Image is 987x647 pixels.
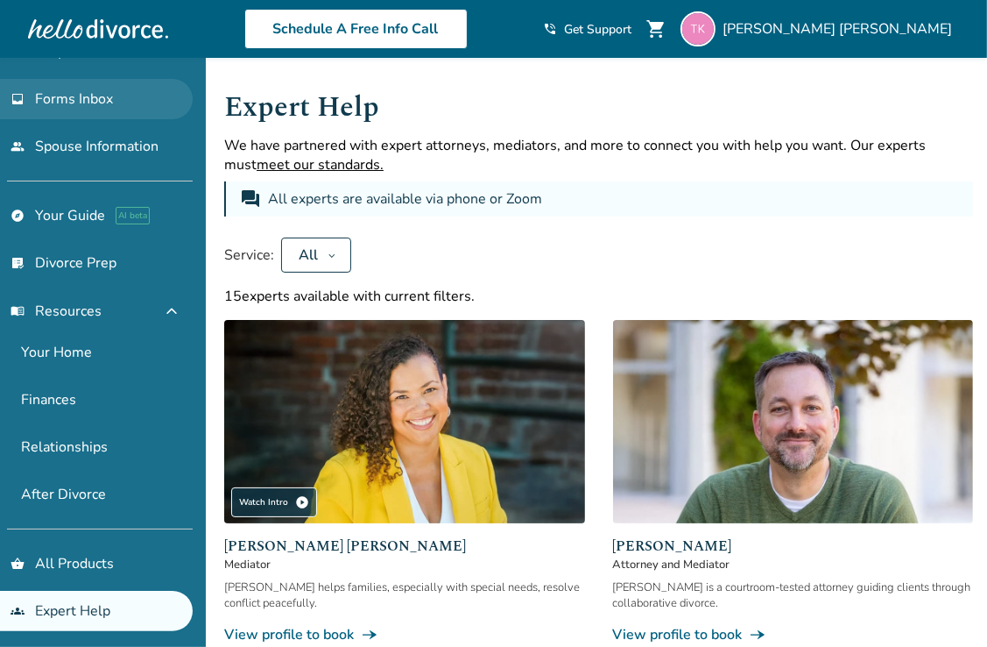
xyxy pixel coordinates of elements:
[224,245,274,265] span: Service:
[281,238,351,273] button: All
[224,86,973,129] h1: Expert Help
[11,557,25,571] span: shopping_basket
[224,579,585,611] div: [PERSON_NAME] helps families, especially with special needs, resolve conflict peacefully.
[680,11,716,46] img: tammielkelley@gmail.com
[224,557,585,572] span: Mediator
[224,625,585,644] a: View profile to bookline_end_arrow_notch
[613,625,974,644] a: View profile to bookline_end_arrow_notch
[613,536,974,557] span: [PERSON_NAME]
[295,495,309,509] span: play_circle
[224,136,973,174] p: We have partnered with expert attorneys, mediators, and more to connect you with help you want. O...
[11,304,25,318] span: menu_book
[11,209,25,223] span: explore
[543,21,631,38] a: phone_in_talkGet Support
[244,9,468,49] a: Schedule A Free Info Call
[613,320,974,523] img: Neil Forester
[224,287,973,306] div: 15 experts available with current filters.
[543,22,557,36] span: phone_in_talk
[116,207,150,224] span: AI beta
[35,89,113,109] span: Forms Inbox
[161,301,182,322] span: expand_less
[564,21,631,38] span: Get Support
[361,626,378,643] span: line_end_arrow_notch
[899,563,987,647] iframe: Chat Widget
[723,19,959,39] span: [PERSON_NAME] [PERSON_NAME]
[750,626,767,643] span: line_end_arrow_notch
[224,320,585,523] img: Claudia Brown Coulter
[224,536,585,557] span: [PERSON_NAME] [PERSON_NAME]
[231,487,317,517] div: Watch Intro
[11,256,25,270] span: list_alt_check
[613,579,974,611] div: [PERSON_NAME] is a courtroom-tested attorney guiding clients through collaborative divorce.
[645,18,666,39] span: shopping_cart
[613,557,974,572] span: Attorney and Mediator
[257,155,384,174] span: meet our standards.
[296,245,321,265] div: All
[11,604,25,618] span: groups
[11,139,25,153] span: people
[11,302,102,321] span: Resources
[11,92,25,106] span: inbox
[268,188,546,210] div: All experts are available via phone or Zoom
[240,188,261,210] span: forum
